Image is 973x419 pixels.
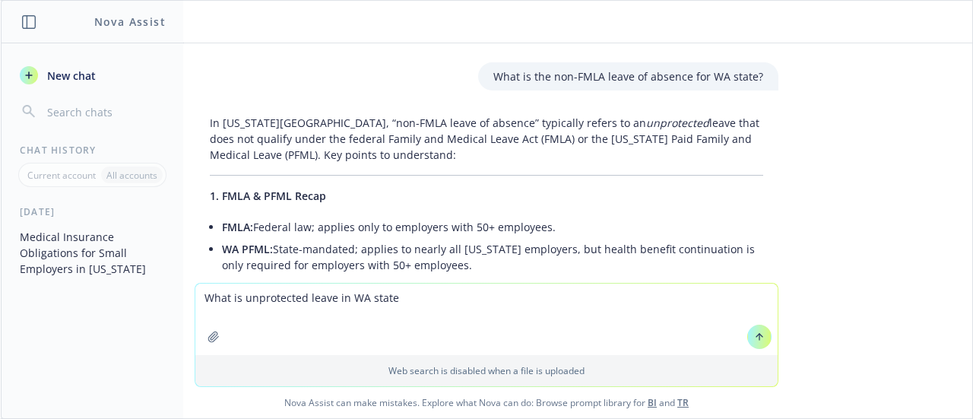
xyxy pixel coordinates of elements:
[222,238,763,276] li: State-mandated; applies to nearly all [US_STATE] employers, but health benefit continuation is on...
[204,364,769,377] p: Web search is disabled when a file is uploaded
[222,220,253,234] span: FMLA:
[27,169,96,182] p: Current account
[14,62,171,89] button: New chat
[2,205,183,218] div: [DATE]
[677,396,689,409] a: TR
[44,101,165,122] input: Search chats
[14,224,171,281] button: Medical Insurance Obligations for Small Employers in [US_STATE]
[106,169,157,182] p: All accounts
[7,387,966,418] span: Nova Assist can make mistakes. Explore what Nova can do: Browse prompt library for and
[493,68,763,84] p: What is the non-FMLA leave of absence for WA state?
[646,116,709,130] em: unprotected
[222,216,763,238] li: Federal law; applies only to employers with 50+ employees.
[195,284,778,355] textarea: What is unprotected leave in WA state
[210,189,326,203] span: 1. FMLA & PFML Recap
[648,396,657,409] a: BI
[94,14,166,30] h1: Nova Assist
[210,115,763,163] p: In [US_STATE][GEOGRAPHIC_DATA], “non-FMLA leave of absence” typically refers to an leave that doe...
[2,144,183,157] div: Chat History
[222,242,273,256] span: WA PFML:
[44,68,96,84] span: New chat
